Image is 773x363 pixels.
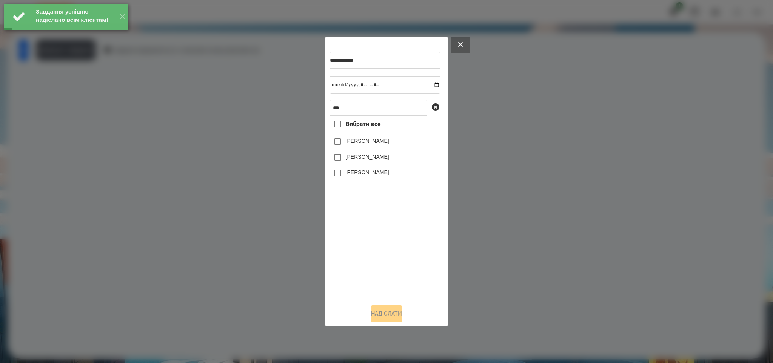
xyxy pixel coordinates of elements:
label: [PERSON_NAME] [346,153,389,161]
div: Завдання успішно надіслано всім клієнтам! [36,8,113,24]
label: [PERSON_NAME] [346,137,389,145]
button: Надіслати [371,305,402,322]
span: Вибрати все [346,119,381,129]
label: [PERSON_NAME] [346,168,389,176]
